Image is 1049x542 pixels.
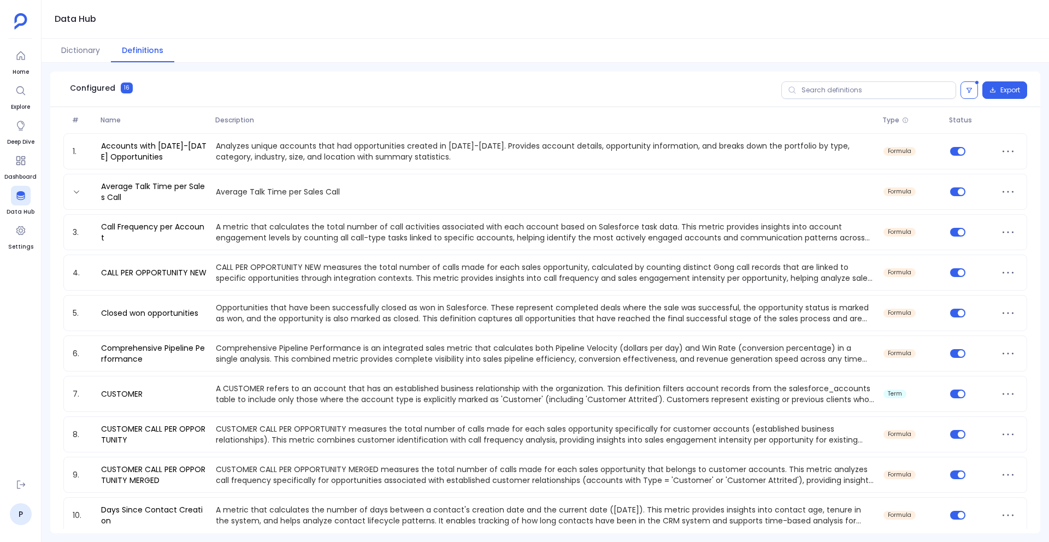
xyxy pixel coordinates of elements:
[97,388,147,399] a: CUSTOMER
[211,221,879,243] p: A metric that calculates the total number of call activities associated with each account based o...
[888,391,902,397] span: term
[70,83,115,93] span: Configured
[97,464,211,486] a: CUSTOMER CALL PER OPPORTUNITY MERGED
[7,208,34,216] span: Data Hub
[211,262,879,284] p: CALL PER OPPORTUNITY NEW measures the total number of calls made for each sales opportunity, calc...
[96,116,210,125] span: Name
[97,504,211,526] a: Days Since Contact Creation
[888,229,911,235] span: formula
[68,116,96,125] span: #
[68,267,97,278] span: 4.
[882,116,899,125] span: Type
[68,308,97,319] span: 5.
[888,472,911,478] span: formula
[55,11,96,27] h1: Data Hub
[11,103,31,111] span: Explore
[888,512,911,519] span: formula
[68,510,97,521] span: 10.
[211,423,879,445] p: CUSTOMER CALL PER OPPORTUNITY measures the total number of calls made for each sales opportunity ...
[945,116,992,125] span: Status
[7,138,34,146] span: Deep Dive
[211,383,879,405] p: A CUSTOMER refers to an account that has an established business relationship with the organizati...
[4,173,37,181] span: Dashboard
[10,503,32,525] a: P
[97,423,211,445] a: CUSTOMER CALL PER OPPORTUNITY
[8,221,33,251] a: Settings
[97,343,211,364] a: Comprehensive Pipeline Performance
[211,504,879,526] p: A metric that calculates the number of days between a contact's creation date and the current dat...
[8,243,33,251] span: Settings
[211,140,879,162] p: Analyzes unique accounts that had opportunities created in [DATE]-[DATE]. Provides account detail...
[11,46,31,76] a: Home
[11,81,31,111] a: Explore
[121,83,133,93] span: 16
[888,350,911,357] span: formula
[68,388,97,399] span: 7.
[888,310,911,316] span: formula
[50,39,111,62] button: Dictionary
[68,348,97,359] span: 6.
[97,221,211,243] a: Call Frequency per Account
[888,269,911,276] span: formula
[211,186,879,197] p: Average Talk Time per Sales Call
[68,227,97,238] span: 3.
[888,188,911,195] span: formula
[781,81,956,99] input: Search definitions
[7,186,34,216] a: Data Hub
[14,13,27,30] img: petavue logo
[7,116,34,146] a: Deep Dive
[97,308,203,319] a: Closed won opportunities
[11,68,31,76] span: Home
[211,343,879,364] p: Comprehensive Pipeline Performance is an integrated sales metric that calculates both Pipeline Ve...
[97,267,211,278] a: CALL PER OPPORTUNITY NEW
[68,146,97,157] span: 1.
[888,148,911,155] span: formula
[982,81,1027,99] button: Export
[97,140,211,162] a: Accounts with [DATE]-[DATE] Opportunities
[68,429,97,440] span: 8.
[4,151,37,181] a: Dashboard
[211,464,879,486] p: CUSTOMER CALL PER OPPORTUNITY MERGED measures the total number of calls made for each sales oppor...
[111,39,174,62] button: Definitions
[888,431,911,438] span: formula
[1000,86,1020,95] span: Export
[211,302,879,324] p: Opportunities that have been successfully closed as won in Salesforce. These represent completed ...
[68,469,97,480] span: 9.
[97,181,211,203] a: Average Talk Time per Sales Call
[211,116,879,125] span: Description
